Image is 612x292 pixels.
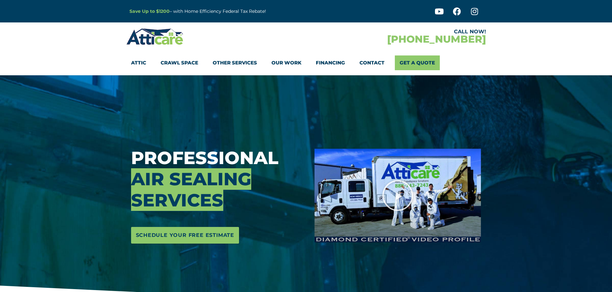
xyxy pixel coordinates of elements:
h3: Professional [131,147,305,211]
a: Our Work [271,55,301,70]
nav: Menu [131,55,481,70]
div: CALL NOW! [306,29,486,34]
a: Financing [316,55,345,70]
div: Play Video [382,179,414,212]
a: Save Up to $1200 [129,8,170,14]
p: – with Home Efficiency Federal Tax Rebate! [129,8,338,15]
a: Crawl Space [161,55,198,70]
a: Schedule Your Free Estimate [131,227,239,244]
a: Contact [359,55,385,70]
span: Schedule Your Free Estimate [136,230,235,240]
span: Air Sealing Services [131,168,251,211]
a: Other Services [213,55,257,70]
a: Get A Quote [395,55,440,70]
a: Attic [131,55,146,70]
